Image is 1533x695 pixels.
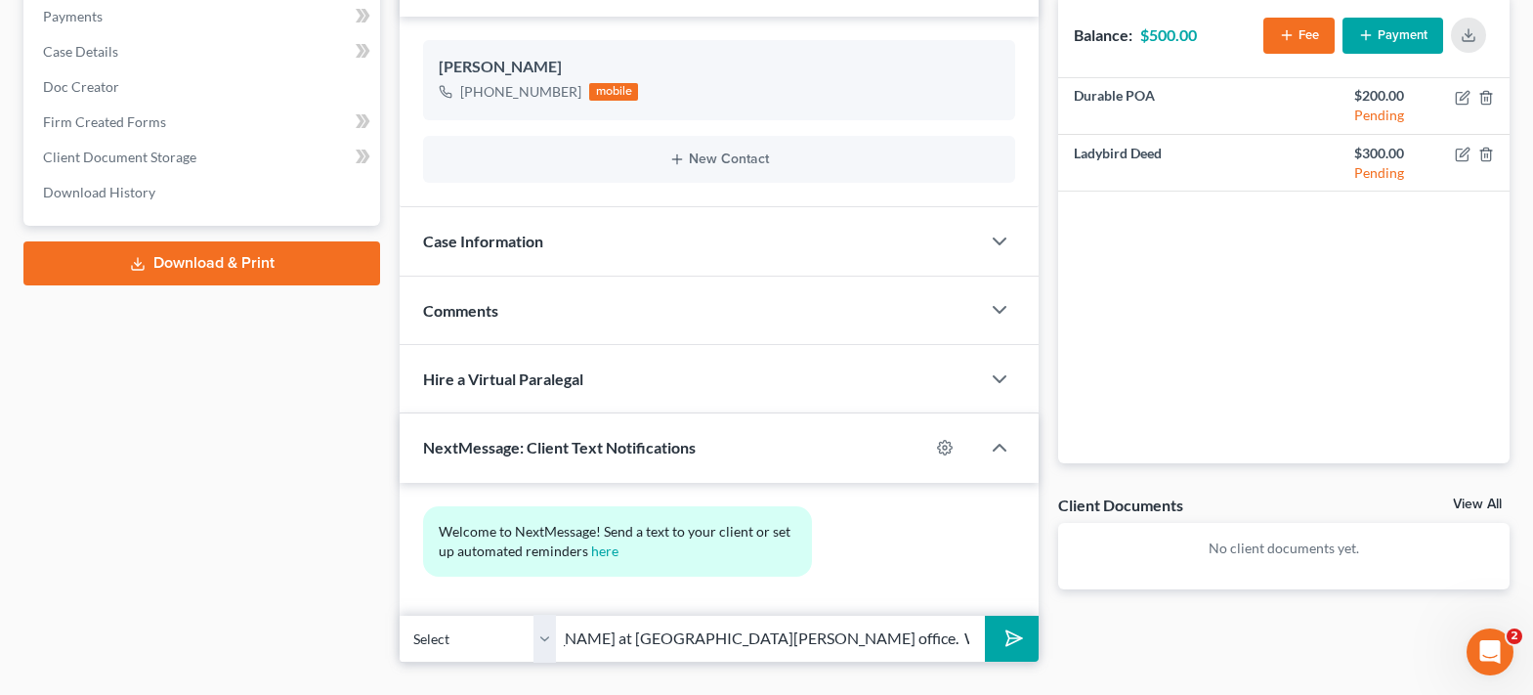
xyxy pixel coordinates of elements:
[1453,498,1502,511] a: View All
[1467,629,1513,675] iframe: Intercom live chat
[1299,106,1403,125] div: Pending
[1299,163,1403,183] div: Pending
[423,438,696,456] span: NextMessage: Client Text Notifications
[43,184,155,200] span: Download History
[556,615,985,663] input: Say something...
[460,82,581,102] div: [PHONE_NUMBER]
[423,232,543,250] span: Case Information
[423,369,583,388] span: Hire a Virtual Paralegal
[439,152,1000,167] button: New Contact
[43,43,118,60] span: Case Details
[1263,18,1335,54] button: Fee
[589,83,638,101] div: mobile
[439,56,1000,79] div: [PERSON_NAME]
[1058,78,1284,135] td: Durable POA
[1299,144,1403,163] div: $300.00
[1058,495,1183,515] div: Client Documents
[439,523,793,559] span: Welcome to NextMessage! Send a text to your client or set up automated reminders
[27,140,380,175] a: Client Document Storage
[423,301,498,320] span: Comments
[1299,86,1403,106] div: $200.00
[27,105,380,140] a: Firm Created Forms
[1342,18,1443,54] button: Payment
[23,241,380,285] a: Download & Print
[1507,629,1522,644] span: 2
[27,69,380,105] a: Doc Creator
[1074,25,1132,44] strong: Balance:
[43,78,119,95] span: Doc Creator
[591,543,618,559] a: here
[27,34,380,69] a: Case Details
[43,149,196,165] span: Client Document Storage
[1074,539,1494,558] p: No client documents yet.
[1058,134,1284,191] td: Ladybird Deed
[1140,25,1197,44] strong: $500.00
[43,8,103,24] span: Payments
[27,175,380,210] a: Download History
[43,113,166,130] span: Firm Created Forms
